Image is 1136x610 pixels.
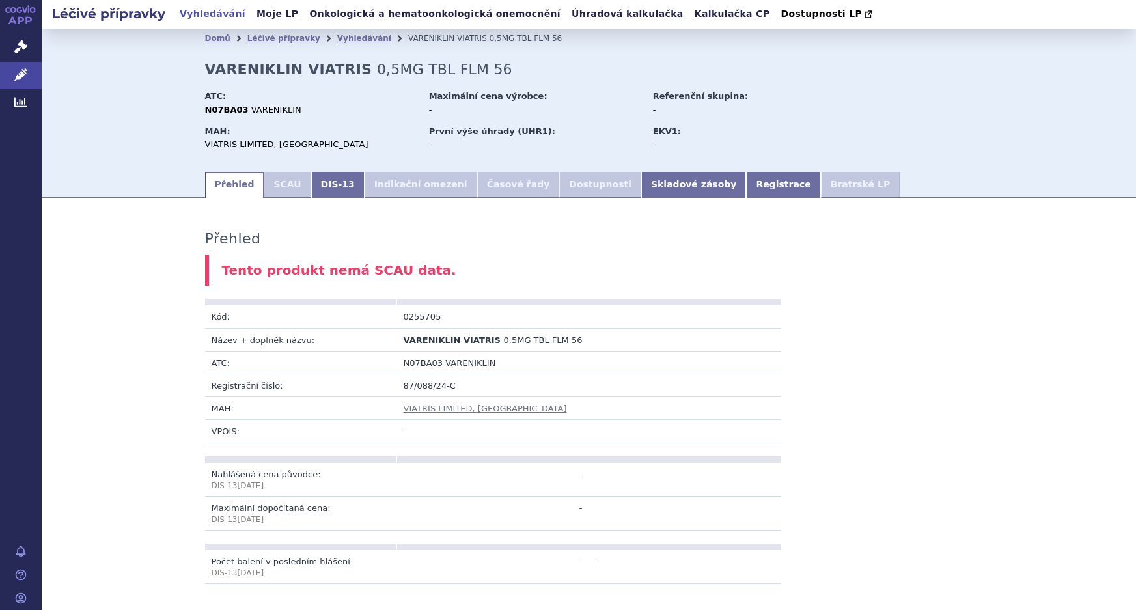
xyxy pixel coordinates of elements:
a: Úhradová kalkulačka [568,5,687,23]
a: Skladové zásoby [641,172,746,198]
td: - [397,463,589,497]
span: VARENIKLIN [251,105,301,115]
td: - [397,550,589,584]
span: [DATE] [238,515,264,524]
a: Kalkulačka CP [691,5,774,23]
strong: ATC: [205,91,227,101]
td: Registrační číslo: [205,374,397,397]
strong: MAH: [205,126,230,136]
a: Vyhledávání [176,5,249,23]
div: - [653,104,799,116]
strong: N07BA03 [205,105,249,115]
span: 0,5MG TBL FLM 56 [377,61,512,77]
div: VIATRIS LIMITED, [GEOGRAPHIC_DATA] [205,139,417,150]
span: Dostupnosti LP [781,8,862,19]
a: DIS-13 [311,172,365,198]
strong: EKV1: [653,126,681,136]
td: Kód: [205,305,397,328]
strong: První výše úhrady (UHR1): [429,126,555,136]
p: DIS-13 [212,514,391,525]
a: Onkologická a hematoonkologická onemocnění [305,5,564,23]
span: VARENIKLIN VIATRIS [408,34,487,43]
div: Tento produkt nemá SCAU data. [205,255,973,286]
td: ATC: [205,351,397,374]
td: MAH: [205,397,397,420]
td: Název + doplněk názvu: [205,328,397,351]
a: Dostupnosti LP [777,5,879,23]
p: DIS-13 [212,568,391,579]
span: 0,5MG TBL FLM 56 [504,335,583,345]
td: - [397,420,781,443]
span: 0,5MG TBL FLM 56 [490,34,562,43]
td: VPOIS: [205,420,397,443]
a: Registrace [746,172,820,198]
span: VARENIKLIN [445,358,495,368]
td: - [397,496,589,530]
td: Počet balení v posledním hlášení [205,550,397,584]
h3: Přehled [205,230,261,247]
strong: Referenční skupina: [653,91,748,101]
td: - [589,550,781,584]
span: [DATE] [238,568,264,577]
a: Přehled [205,172,264,198]
span: VARENIKLIN VIATRIS [404,335,501,345]
div: - [429,139,641,150]
strong: VARENIKLIN VIATRIS [205,61,372,77]
td: Maximální dopočítaná cena: [205,496,397,530]
div: - [653,139,799,150]
td: 0255705 [397,305,589,328]
a: VIATRIS LIMITED, [GEOGRAPHIC_DATA] [404,404,567,413]
div: - [429,104,641,116]
a: Léčivé přípravky [247,34,320,43]
td: Nahlášená cena původce: [205,463,397,497]
td: 87/088/24-C [397,374,781,397]
span: [DATE] [238,481,264,490]
span: N07BA03 [404,358,443,368]
p: DIS-13 [212,480,391,492]
a: Vyhledávání [337,34,391,43]
a: Moje LP [253,5,302,23]
h2: Léčivé přípravky [42,5,176,23]
strong: Maximální cena výrobce: [429,91,547,101]
a: Domů [205,34,230,43]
